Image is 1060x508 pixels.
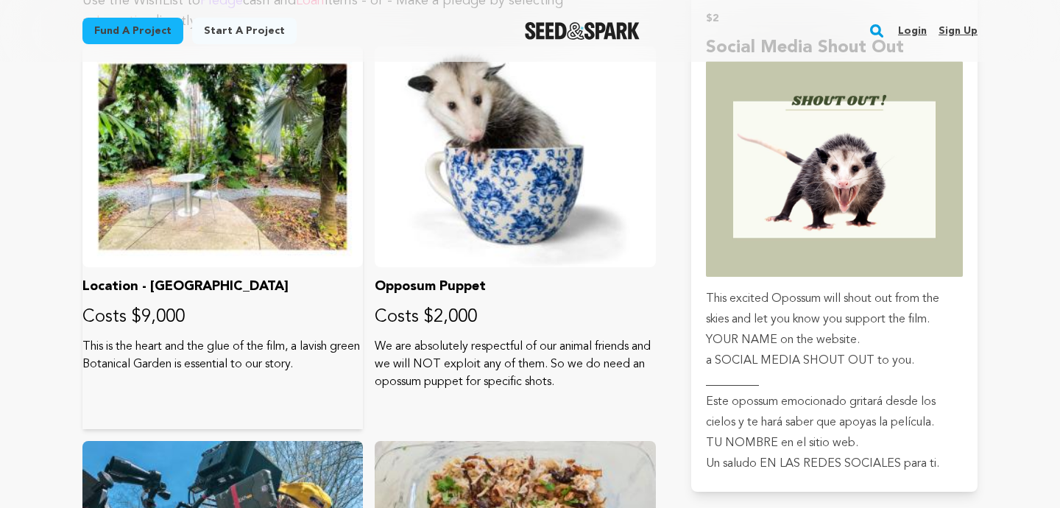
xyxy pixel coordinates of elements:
[82,338,363,373] p: This is the heart and the glue of the film, a lavish green Botanical Garden is essential to our s...
[706,61,963,277] img: incentive
[706,350,963,371] p: a SOCIAL MEDIA SHOUT OUT to you.
[525,22,640,40] a: Seed&Spark Homepage
[706,289,963,330] p: This excited Opossum will shout out from the skies and let you know you support the film.
[82,276,363,297] p: Location - [GEOGRAPHIC_DATA]
[525,22,640,40] img: Seed&Spark Logo Dark Mode
[375,276,655,297] p: Opposum Puppet
[706,330,963,350] p: YOUR NAME on the website.
[706,454,963,474] p: Un saludo EN LAS REDES SOCIALES para ti.
[706,433,963,454] p: TU NOMBRE en el sitio web.
[375,306,655,329] p: Costs $2,000
[192,18,297,44] a: Start a project
[82,306,363,329] p: Costs $9,000
[82,18,183,44] a: Fund a project
[706,392,963,433] p: Este opossum emocionado gritará desde los cielos y te hará saber que apoyas la película.
[375,338,655,391] p: We are absolutely respectful of our animal friends and we will NOT exploit any of them. So we do ...
[939,19,978,43] a: Sign up
[898,19,927,43] a: Login
[706,371,963,392] p: _________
